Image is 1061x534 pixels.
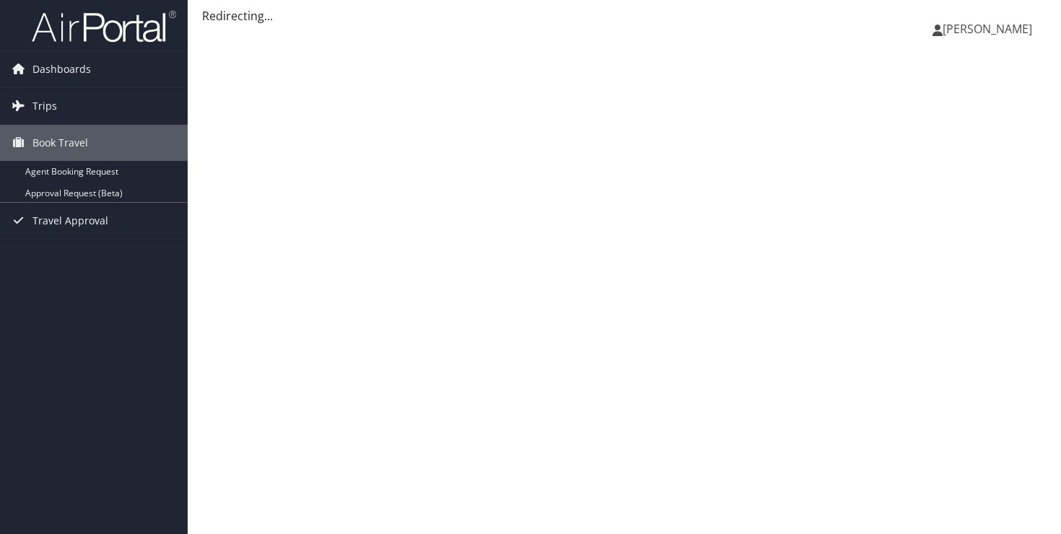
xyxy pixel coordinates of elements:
span: Travel Approval [32,203,108,239]
span: [PERSON_NAME] [943,21,1032,37]
span: Dashboards [32,51,91,87]
img: airportal-logo.png [32,9,176,43]
div: Redirecting... [202,7,1047,25]
span: Book Travel [32,125,88,161]
span: Trips [32,88,57,124]
a: [PERSON_NAME] [933,7,1047,51]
